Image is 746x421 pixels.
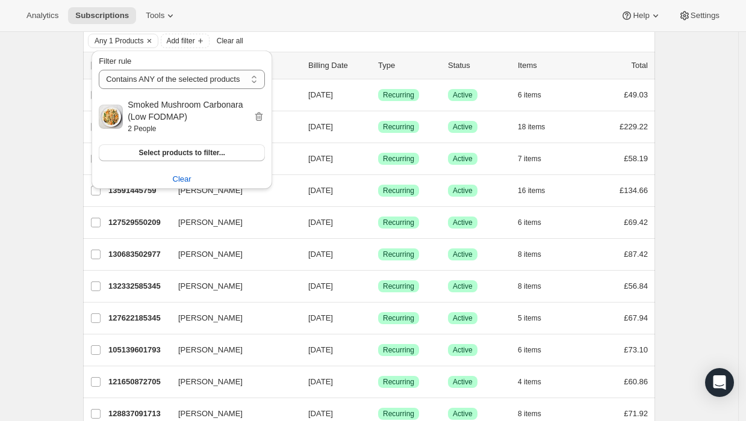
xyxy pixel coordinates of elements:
[518,186,545,195] span: 16 items
[143,34,155,48] button: Clear
[383,313,414,323] span: Recurring
[453,154,473,164] span: Active
[128,123,253,135] p: 2 People
[178,408,243,420] span: [PERSON_NAME]
[138,148,225,158] span: Select products to filter...
[108,342,648,358] div: 105139601793[PERSON_NAME][DATE]SuccessRecurringSuccessActive6 items£73.10
[620,186,648,195] span: £134.66
[614,7,668,24] button: Help
[518,218,541,227] span: 6 items
[99,57,131,66] span: Filter rule
[178,312,243,324] span: [PERSON_NAME]
[173,173,191,185] span: Clear
[383,281,414,291] span: Recurring
[171,372,291,392] button: [PERSON_NAME]
[99,144,265,161] button: Select products to filter
[453,250,473,259] span: Active
[308,186,333,195] span: [DATE]
[624,218,648,227] span: £69.42
[632,60,648,72] p: Total
[705,368,734,397] div: Open Intercom Messenger
[620,122,648,131] span: £229.22
[108,214,648,231] div: 127529550209[PERSON_NAME][DATE]SuccessRecurringSuccessActive6 items£69.42
[108,246,648,263] div: 130683502977[PERSON_NAME][DATE]SuccessRecurringSuccessActive8 items£87.42
[108,217,169,229] p: 127529550209
[308,313,333,322] span: [DATE]
[453,122,473,132] span: Active
[108,118,648,135] div: 132270883201[PERSON_NAME][DATE]SuccessRecurringSuccessActive18 items£229.22
[308,218,333,227] span: [DATE]
[453,377,473,387] span: Active
[633,11,649,20] span: Help
[453,90,473,100] span: Active
[212,34,248,48] button: Clear all
[691,11,720,20] span: Settings
[383,90,414,100] span: Recurring
[518,182,558,199] button: 16 items
[92,170,272,189] button: Clear subscription product filter
[171,277,291,296] button: [PERSON_NAME]
[453,345,473,355] span: Active
[624,250,648,259] span: £87.42
[108,60,648,72] div: IDCustomerBilling DateTypeStatusItemsTotal
[108,182,648,199] div: 13591445759[PERSON_NAME][DATE]SuccessRecurringSuccessActive16 items£134.66
[108,278,648,295] div: 132332585345[PERSON_NAME][DATE]SuccessRecurringSuccessActive8 items£56.84
[518,122,545,132] span: 18 items
[453,281,473,291] span: Active
[383,154,414,164] span: Recurring
[518,313,541,323] span: 5 items
[378,60,438,72] div: Type
[161,34,209,48] button: Add filter
[26,11,58,20] span: Analytics
[671,7,727,24] button: Settings
[89,34,143,48] button: Any 1 Products
[453,218,473,227] span: Active
[518,373,555,390] button: 4 items
[68,7,136,24] button: Subscriptions
[624,281,648,290] span: £56.84
[518,281,541,291] span: 8 items
[75,11,129,20] span: Subscriptions
[624,90,648,99] span: £49.03
[518,377,541,387] span: 4 items
[383,345,414,355] span: Recurring
[383,377,414,387] span: Recurring
[108,408,169,420] p: 128837091713
[518,118,558,135] button: 18 items
[448,60,508,72] p: Status
[308,281,333,290] span: [DATE]
[624,377,648,386] span: £60.86
[171,309,291,328] button: [PERSON_NAME]
[624,313,648,322] span: £67.94
[108,312,169,324] p: 127622185345
[308,250,333,259] span: [DATE]
[308,60,368,72] p: Billing Date
[178,217,243,229] span: [PERSON_NAME]
[453,186,473,195] span: Active
[138,7,184,24] button: Tools
[128,99,253,123] h2: Smoked Mushroom Carbonara (Low FODMAP)
[518,409,541,419] span: 8 items
[108,87,648,103] div: 133305401729[PERSON_NAME][DATE]SuccessRecurringSuccessActive6 items£49.03
[19,7,66,24] button: Analytics
[624,154,648,163] span: £58.19
[217,36,243,46] span: Clear all
[383,218,414,227] span: Recurring
[171,213,291,232] button: [PERSON_NAME]
[108,373,648,390] div: 121650872705[PERSON_NAME][DATE]SuccessRecurringSuccessActive4 items£60.86
[108,280,169,292] p: 132332585345
[383,122,414,132] span: Recurring
[624,409,648,418] span: £71.92
[108,310,648,327] div: 127622185345[PERSON_NAME][DATE]SuccessRecurringSuccessActive5 items£67.94
[518,278,555,295] button: 8 items
[308,90,333,99] span: [DATE]
[178,376,243,388] span: [PERSON_NAME]
[518,342,555,358] button: 6 items
[518,87,555,103] button: 6 items
[518,345,541,355] span: 6 items
[308,122,333,131] span: [DATE]
[308,409,333,418] span: [DATE]
[518,310,555,327] button: 5 items
[178,280,243,292] span: [PERSON_NAME]
[518,250,541,259] span: 8 items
